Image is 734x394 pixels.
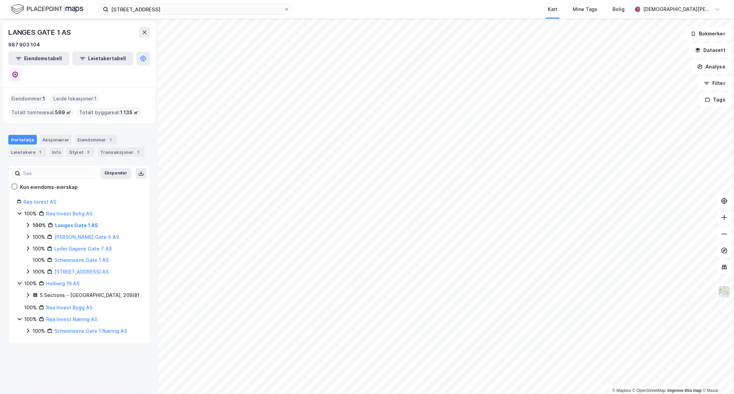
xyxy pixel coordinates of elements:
div: Eiendommer : [9,93,48,104]
div: 100% [24,304,37,312]
div: [DEMOGRAPHIC_DATA][PERSON_NAME] [643,5,712,13]
div: Kontrollprogram for chat [700,361,734,394]
button: Filter [698,76,731,90]
button: Bokmerker [685,27,731,41]
a: Langes Gate 1 AS [55,222,98,228]
div: Kun eiendoms-eierskap [20,183,78,191]
div: Styret [66,147,95,157]
a: Mapbox [612,388,631,393]
div: 100% [33,327,45,335]
a: Improve this map [668,388,702,393]
a: Schwensens Gate 1 Næring AS [54,328,127,334]
button: Analyse [691,60,731,74]
div: 100% [24,279,37,288]
div: Aksjonærer [40,135,72,145]
div: Transaksjoner [97,147,145,157]
a: Schwensens Gate 1 AS [54,257,109,263]
div: 1 [135,149,142,156]
button: Leietakertabell [72,52,134,65]
div: Totalt tomteareal : [9,107,74,118]
a: Holberg 19 AS [46,280,79,286]
button: Eiendomstabell [8,52,70,65]
div: Leide lokasjoner : [51,93,99,104]
a: Lyder Sagens Gate 7 AS [54,246,112,252]
div: 100% [33,256,45,264]
span: 1 [94,95,97,103]
a: [STREET_ADDRESS] AS [54,269,109,275]
div: Totalt byggareal : [76,107,141,118]
div: 1 [37,149,44,156]
div: Mine Tags [573,5,597,13]
div: 1 [107,136,114,143]
button: Datasett [689,43,731,57]
div: LANGES GATE 1 AS [8,27,72,38]
button: Tags [699,93,731,107]
a: Røa Invest Bygg AS [46,305,93,310]
img: logo.f888ab2527a4732fd821a326f86c7f29.svg [11,3,83,15]
div: 100% [24,315,37,323]
div: 100% [33,245,45,253]
span: 599 ㎡ [55,108,71,117]
span: 1 135 ㎡ [120,108,138,117]
a: OpenStreetMap [632,388,666,393]
a: Røa Invest Næring AS [46,316,97,322]
div: Info [49,147,64,157]
iframe: Chat Widget [700,361,734,394]
button: Ekspander [100,168,131,179]
a: Røa Invest Bolig AS [46,211,93,216]
div: 3 [85,149,92,156]
input: Søk [20,168,96,179]
div: Kart [548,5,557,13]
a: Røa Invest AS [23,199,56,205]
div: 100% [33,268,45,276]
div: 987 903 104 [8,41,40,49]
img: Z [718,285,731,298]
input: Søk på adresse, matrikkel, gårdeiere, leietakere eller personer [108,4,284,14]
div: Portefølje [8,135,37,145]
a: [PERSON_NAME] Gate 6 AS [54,234,119,240]
span: 1 [43,95,45,103]
div: 5 Sections - [GEOGRAPHIC_DATA], 209/81 [40,291,139,299]
div: 100% [24,210,37,218]
div: 100% [33,221,46,230]
div: Leietakere [8,147,46,157]
div: 100% [33,233,45,241]
div: Eiendommer [75,135,117,145]
div: Bolig [613,5,625,13]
